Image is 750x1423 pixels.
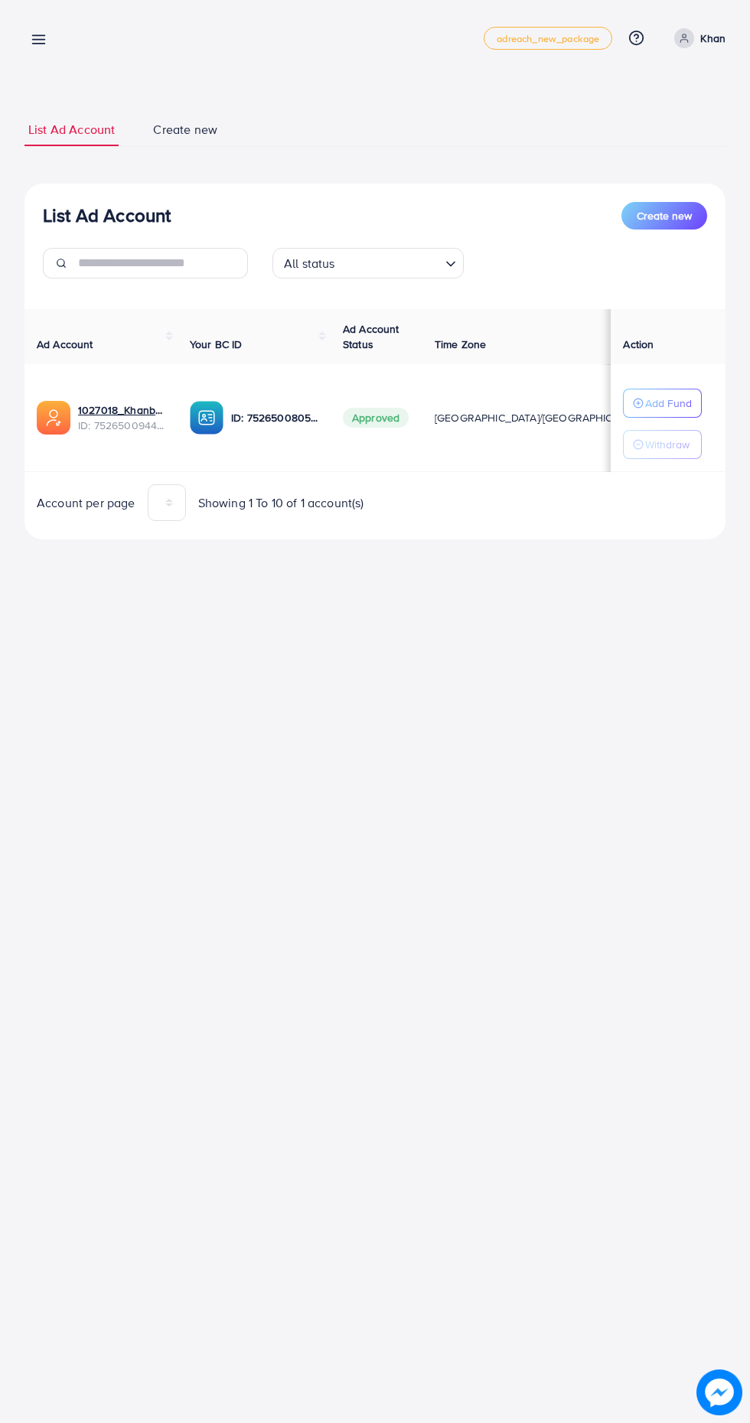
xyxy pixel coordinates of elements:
p: Khan [700,29,726,47]
img: image [696,1369,742,1415]
p: ID: 7526500805902909457 [231,409,318,427]
a: 1027018_Khanbhia_1752400071646 [78,402,165,418]
input: Search for option [340,249,439,275]
div: Search for option [272,248,464,278]
img: ic-ads-acc.e4c84228.svg [37,401,70,435]
span: Ad Account [37,337,93,352]
span: Create new [637,208,692,223]
p: Withdraw [645,435,690,454]
button: Add Fund [623,389,702,418]
button: Create new [621,202,707,230]
span: Showing 1 To 10 of 1 account(s) [198,494,364,512]
span: All status [281,252,338,275]
span: Time Zone [435,337,486,352]
span: Action [623,337,654,352]
span: Account per page [37,494,135,512]
h3: List Ad Account [43,204,171,226]
span: Ad Account Status [343,321,399,352]
span: List Ad Account [28,121,115,138]
a: Khan [668,28,726,48]
div: <span class='underline'>1027018_Khanbhia_1752400071646</span></br>7526500944935256080 [78,402,165,434]
span: [GEOGRAPHIC_DATA]/[GEOGRAPHIC_DATA] [435,410,647,425]
span: Create new [153,121,217,138]
span: ID: 7526500944935256080 [78,418,165,433]
span: Approved [343,408,409,428]
img: ic-ba-acc.ded83a64.svg [190,401,223,435]
span: Your BC ID [190,337,243,352]
span: adreach_new_package [497,34,599,44]
a: adreach_new_package [484,27,612,50]
p: Add Fund [645,394,692,412]
button: Withdraw [623,430,702,459]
